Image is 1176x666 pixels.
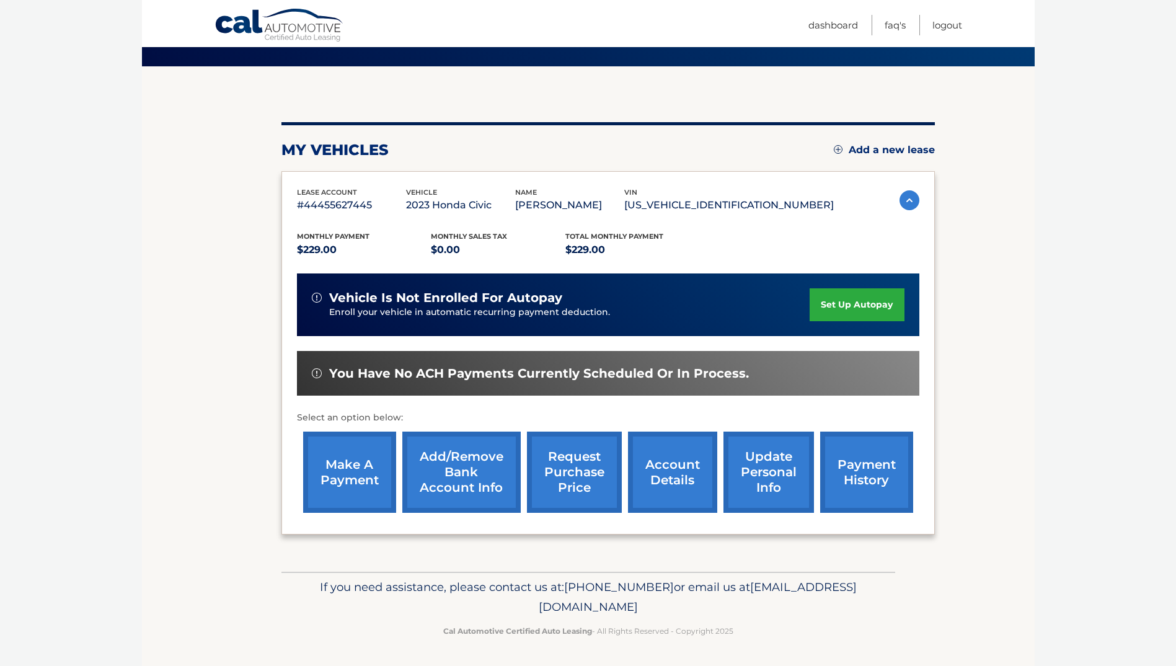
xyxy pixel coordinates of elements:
[281,141,389,159] h2: my vehicles
[402,432,521,513] a: Add/Remove bank account info
[564,580,674,594] span: [PHONE_NUMBER]
[624,188,637,197] span: vin
[810,288,904,321] a: set up autopay
[565,241,700,259] p: $229.00
[515,197,624,214] p: [PERSON_NAME]
[290,577,887,617] p: If you need assistance, please contact us at: or email us at
[406,197,515,214] p: 2023 Honda Civic
[214,8,345,44] a: Cal Automotive
[932,15,962,35] a: Logout
[565,232,663,241] span: Total Monthly Payment
[834,145,842,154] img: add.svg
[628,432,717,513] a: account details
[808,15,858,35] a: Dashboard
[515,188,537,197] span: name
[329,366,749,381] span: You have no ACH payments currently scheduled or in process.
[834,144,935,156] a: Add a new lease
[820,432,913,513] a: payment history
[297,188,357,197] span: lease account
[297,411,919,425] p: Select an option below:
[431,241,565,259] p: $0.00
[329,306,810,319] p: Enroll your vehicle in automatic recurring payment deduction.
[312,293,322,303] img: alert-white.svg
[290,624,887,637] p: - All Rights Reserved - Copyright 2025
[900,190,919,210] img: accordion-active.svg
[431,232,507,241] span: Monthly sales Tax
[885,15,906,35] a: FAQ's
[312,368,322,378] img: alert-white.svg
[303,432,396,513] a: make a payment
[297,197,406,214] p: #44455627445
[406,188,437,197] span: vehicle
[297,241,431,259] p: $229.00
[723,432,814,513] a: update personal info
[297,232,369,241] span: Monthly Payment
[443,626,592,636] strong: Cal Automotive Certified Auto Leasing
[329,290,562,306] span: vehicle is not enrolled for autopay
[527,432,622,513] a: request purchase price
[539,580,857,614] span: [EMAIL_ADDRESS][DOMAIN_NAME]
[624,197,834,214] p: [US_VEHICLE_IDENTIFICATION_NUMBER]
